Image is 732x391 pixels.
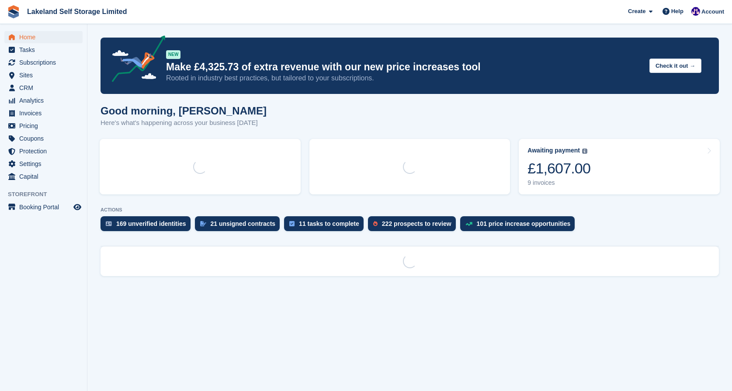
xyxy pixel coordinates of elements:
[106,221,112,226] img: verify_identity-adf6edd0f0f0b5bbfe63781bf79b02c33cf7c696d77639b501bdc392416b5a36.svg
[527,179,590,187] div: 9 invoices
[628,7,645,16] span: Create
[4,56,83,69] a: menu
[166,50,180,59] div: NEW
[19,120,72,132] span: Pricing
[373,221,378,226] img: prospect-51fa495bee0391a8d652442698ab0144808aea92771e9ea1ae160a38d050c398.svg
[101,105,267,117] h1: Good morning, [PERSON_NAME]
[104,35,166,85] img: price-adjustments-announcement-icon-8257ccfd72463d97f412b2fc003d46551f7dbcb40ab6d574587a9cd5c0d94...
[8,190,87,199] span: Storefront
[101,216,195,235] a: 169 unverified identities
[671,7,683,16] span: Help
[195,216,284,235] a: 21 unsigned contracts
[4,82,83,94] a: menu
[289,221,295,226] img: task-75834270c22a3079a89374b754ae025e5fb1db73e45f91037f5363f120a921f8.svg
[4,44,83,56] a: menu
[701,7,724,16] span: Account
[477,220,571,227] div: 101 price increase opportunities
[19,132,72,145] span: Coupons
[101,207,719,213] p: ACTIONS
[24,4,131,19] a: Lakeland Self Storage Limited
[19,31,72,43] span: Home
[19,56,72,69] span: Subscriptions
[19,82,72,94] span: CRM
[19,145,72,157] span: Protection
[582,149,587,154] img: icon-info-grey-7440780725fd019a000dd9b08b2336e03edf1995a4989e88bcd33f0948082b44.svg
[19,201,72,213] span: Booking Portal
[4,201,83,213] a: menu
[4,94,83,107] a: menu
[368,216,460,235] a: 222 prospects to review
[116,220,186,227] div: 169 unverified identities
[519,139,720,194] a: Awaiting payment £1,607.00 9 invoices
[4,145,83,157] a: menu
[527,147,580,154] div: Awaiting payment
[211,220,276,227] div: 21 unsigned contracts
[691,7,700,16] img: Nick Aynsley
[465,222,472,226] img: price_increase_opportunities-93ffe204e8149a01c8c9dc8f82e8f89637d9d84a8eef4429ea346261dce0b2c0.svg
[4,107,83,119] a: menu
[4,120,83,132] a: menu
[7,5,20,18] img: stora-icon-8386f47178a22dfd0bd8f6a31ec36ba5ce8667c1dd55bd0f319d3a0aa187defe.svg
[4,31,83,43] a: menu
[200,221,206,226] img: contract_signature_icon-13c848040528278c33f63329250d36e43548de30e8caae1d1a13099fd9432cc5.svg
[19,94,72,107] span: Analytics
[4,69,83,81] a: menu
[4,158,83,170] a: menu
[4,170,83,183] a: menu
[649,59,701,73] button: Check it out →
[19,107,72,119] span: Invoices
[166,61,642,73] p: Make £4,325.73 of extra revenue with our new price increases tool
[284,216,368,235] a: 11 tasks to complete
[299,220,359,227] div: 11 tasks to complete
[460,216,579,235] a: 101 price increase opportunities
[19,170,72,183] span: Capital
[19,44,72,56] span: Tasks
[382,220,451,227] div: 222 prospects to review
[19,69,72,81] span: Sites
[19,158,72,170] span: Settings
[72,202,83,212] a: Preview store
[4,132,83,145] a: menu
[527,159,590,177] div: £1,607.00
[101,118,267,128] p: Here's what's happening across your business [DATE]
[166,73,642,83] p: Rooted in industry best practices, but tailored to your subscriptions.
